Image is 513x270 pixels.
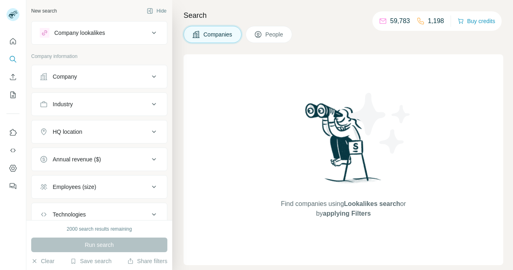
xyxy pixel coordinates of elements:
div: Company lookalikes [54,29,105,37]
div: New search [31,7,57,15]
button: HQ location [32,122,167,141]
div: Employees (size) [53,183,96,191]
div: Annual revenue ($) [53,155,101,163]
img: Surfe Illustration - Stars [344,87,417,160]
div: Industry [53,100,73,108]
button: Use Surfe API [6,143,19,158]
button: Employees (size) [32,177,167,197]
span: Companies [203,30,233,39]
span: Find companies using or by [278,199,408,219]
button: Clear [31,257,54,265]
button: Feedback [6,179,19,193]
div: HQ location [53,128,82,136]
span: applying Filters [323,210,371,217]
button: Company [32,67,167,86]
button: Industry [32,94,167,114]
span: People [265,30,284,39]
img: Surfe Illustration - Woman searching with binoculars [301,101,386,191]
button: Share filters [127,257,167,265]
button: Buy credits [457,15,495,27]
div: Technologies [53,210,86,219]
h4: Search [184,10,503,21]
button: Annual revenue ($) [32,150,167,169]
button: Hide [141,5,172,17]
p: 1,198 [428,16,444,26]
button: Company lookalikes [32,23,167,43]
button: Technologies [32,205,167,224]
button: Enrich CSV [6,70,19,84]
button: Save search [70,257,111,265]
p: Company information [31,53,167,60]
button: Dashboard [6,161,19,176]
button: Use Surfe on LinkedIn [6,125,19,140]
div: 2000 search results remaining [67,225,132,233]
p: 59,783 [390,16,410,26]
button: My lists [6,88,19,102]
div: Company [53,73,77,81]
button: Search [6,52,19,66]
button: Quick start [6,34,19,49]
span: Lookalikes search [344,200,400,207]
